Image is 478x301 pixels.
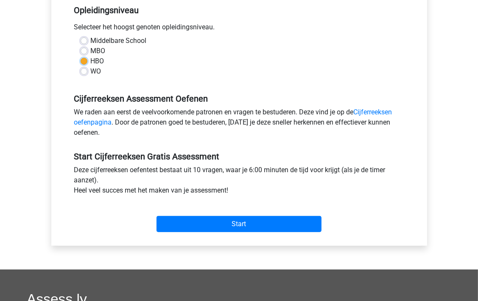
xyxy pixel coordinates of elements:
div: Selecteer het hoogst genoten opleidingsniveau. [68,22,411,36]
h5: Start Cijferreeksen Gratis Assessment [74,151,404,162]
div: We raden aan eerst de veelvoorkomende patronen en vragen te bestuderen. Deze vind je op de . Door... [68,107,411,141]
h5: Opleidingsniveau [74,2,404,19]
input: Start [157,216,321,232]
label: Middelbare School [91,36,147,46]
h5: Cijferreeksen Assessment Oefenen [74,94,404,104]
label: WO [91,66,101,77]
label: HBO [91,56,104,66]
label: MBO [91,46,106,56]
div: Deze cijferreeksen oefentest bestaat uit 10 vragen, waar je 6:00 minuten de tijd voor krijgt (als... [68,165,411,199]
